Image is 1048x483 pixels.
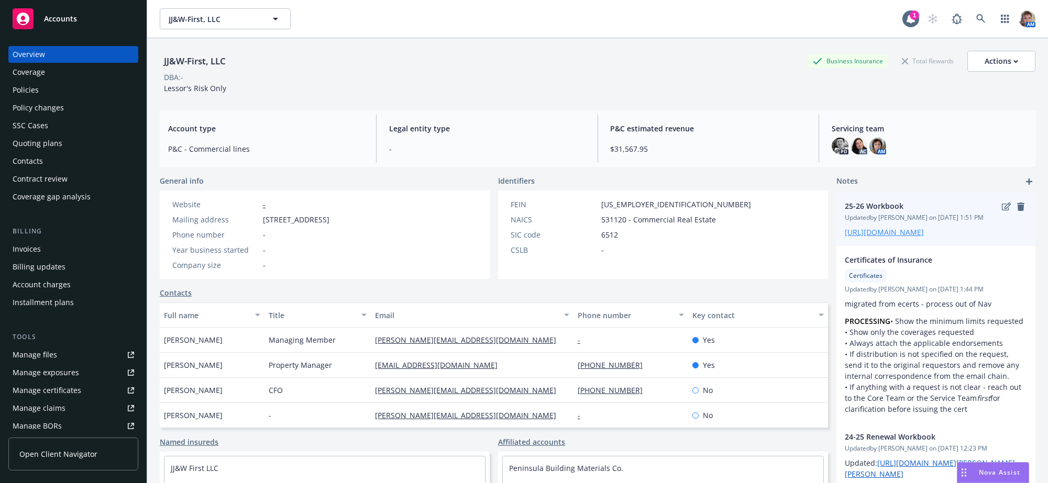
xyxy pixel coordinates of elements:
button: Title [264,302,371,328]
div: Key contact [692,310,812,321]
div: 25-26 WorkbookeditremoveUpdatedby [PERSON_NAME] on [DATE] 1:51 PM[URL][DOMAIN_NAME] [836,192,1035,246]
div: Title [269,310,355,321]
a: Coverage gap analysis [8,188,138,205]
strong: PROCESSING [845,316,890,326]
a: [URL][DOMAIN_NAME][PERSON_NAME][PERSON_NAME] [845,458,1015,479]
span: Certificates [849,271,882,280]
a: Contract review [8,171,138,187]
span: - [389,143,584,154]
span: [PERSON_NAME] [164,360,223,370]
span: Accounts [44,15,77,23]
a: Search [970,8,991,29]
div: Invoices [13,241,41,257]
p: migrated from ecerts - process out of Nav [845,298,1027,309]
div: Company size [172,260,259,271]
a: - [578,335,589,345]
span: No [703,385,713,396]
span: 25-26 Workbook [845,200,1000,211]
span: JJ&W-First, LLC [169,14,259,25]
a: - [578,410,589,420]
div: Coverage [13,64,45,81]
span: Notes [836,175,858,188]
div: Actions [985,51,1018,71]
span: Manage exposures [8,364,138,381]
span: Yes [703,360,715,370]
a: Peninsula Building Materials Co. [509,463,623,473]
div: Policy changes [13,99,64,116]
a: Start snowing [922,8,943,29]
button: Phone number [573,302,689,328]
a: remove [1014,200,1027,213]
a: Contacts [8,153,138,170]
div: Drag to move [957,463,970,482]
div: Policies [13,82,39,98]
button: Key contact [688,302,828,328]
span: Managing Member [269,334,336,345]
a: Billing updates [8,259,138,275]
span: Certificates of Insurance [845,254,1000,265]
a: edit [1000,200,1012,213]
div: Phone number [172,229,259,240]
div: Year business started [172,244,259,255]
a: Policies [8,82,138,98]
span: [US_EMPLOYER_IDENTIFICATION_NUMBER] [601,199,751,210]
div: Phone number [578,310,673,321]
span: Updated by [PERSON_NAME] on [DATE] 1:44 PM [845,285,1027,294]
div: Tools [8,332,138,342]
span: [PERSON_NAME] [164,410,223,421]
span: - [601,244,604,255]
a: [URL][DOMAIN_NAME] [845,227,924,237]
div: Total Rewards [897,54,959,68]
div: Website [172,199,259,210]
span: Property Manager [269,360,332,370]
div: Manage claims [13,400,65,417]
span: - [263,244,266,255]
span: Updated by [PERSON_NAME] on [DATE] 1:51 PM [845,213,1027,222]
div: FEIN [511,199,597,210]
div: Manage files [13,346,57,363]
span: Legal entity type [389,123,584,134]
span: - [263,260,266,271]
div: Manage exposures [13,364,79,381]
span: Updated by [PERSON_NAME] on [DATE] 12:23 PM [845,444,1027,453]
span: Identifiers [498,175,535,186]
span: [STREET_ADDRESS] [263,214,329,225]
a: Account charges [8,276,138,293]
div: SSC Cases [13,117,48,134]
div: Billing updates [13,259,65,275]
img: photo [869,138,886,154]
a: [PERSON_NAME][EMAIL_ADDRESS][DOMAIN_NAME] [375,410,565,420]
span: Nova Assist [979,468,1020,477]
span: CFO [269,385,283,396]
div: Coverage gap analysis [13,188,91,205]
a: [PHONE_NUMBER] [578,385,651,395]
button: Full name [160,302,264,328]
span: Open Client Navigator [19,448,97,459]
div: Certificates of InsuranceCertificatesUpdatedby [PERSON_NAME] on [DATE] 1:44 PMmigrated from ecert... [836,246,1035,423]
a: Coverage [8,64,138,81]
div: Manage certificates [13,382,81,399]
div: NAICS [511,214,597,225]
div: Mailing address [172,214,259,225]
a: Named insureds [160,436,218,447]
button: JJ&W-First, LLC [160,8,291,29]
a: Affiliated accounts [498,436,565,447]
span: P&C estimated revenue [611,123,806,134]
div: 1 [910,10,919,20]
div: Business Insurance [808,54,888,68]
a: Switch app [995,8,1016,29]
div: JJ&W-First, LLC [160,54,230,68]
span: Lessor's Risk Only [164,83,226,93]
div: DBA: - [164,72,183,83]
span: Account type [168,123,363,134]
a: Manage BORs [8,418,138,434]
span: [PERSON_NAME] [164,334,223,345]
span: General info [160,175,204,186]
div: Manage BORs [13,418,62,434]
span: - [263,229,266,240]
div: Email [375,310,557,321]
a: [EMAIL_ADDRESS][DOMAIN_NAME] [375,360,506,370]
a: - [263,199,266,209]
img: photo [832,138,848,154]
img: photo [1019,10,1035,27]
